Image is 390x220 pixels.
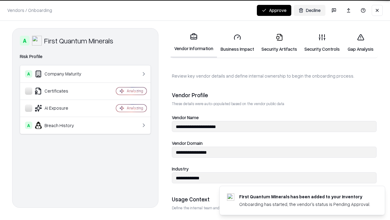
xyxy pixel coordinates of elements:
div: Usage Context [172,196,377,203]
div: Company Maturity [25,70,98,78]
a: Vendor Information [171,28,217,58]
p: Define the internal team and reason for using this vendor. This helps assess business relevance a... [172,205,377,211]
div: A [20,36,30,46]
a: Security Artifacts [258,29,301,57]
p: Review key vendor details and define internal ownership to begin the onboarding process. [172,73,377,79]
p: Vendors / Onboarding [7,7,52,13]
a: Business Impact [217,29,258,57]
button: Approve [257,5,291,16]
div: Risk Profile [20,53,151,60]
div: First Quantum Minerals has been added to your inventory [239,193,370,200]
img: First Quantum Minerals [32,36,42,46]
div: A [25,70,32,78]
div: Certificates [25,87,98,95]
div: AI Exposure [25,105,98,112]
label: Vendor Name [172,115,199,120]
div: Analyzing [127,88,143,94]
button: Decline [294,5,325,16]
img: first-quantum.com [227,193,234,201]
a: Gap Analysis [343,29,378,57]
div: Breach History [25,122,98,129]
label: Industry [172,166,189,171]
div: A [25,122,32,129]
div: Analyzing [127,105,143,111]
div: Vendor Profile [172,91,377,99]
p: These details were auto-populated based on the vendor public data [172,101,377,106]
div: First Quantum Minerals [44,36,113,46]
label: Vendor Domain [172,140,203,146]
a: Security Controls [301,29,343,57]
div: Onboarding has started, the vendor's status is Pending Approval. [239,201,370,207]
